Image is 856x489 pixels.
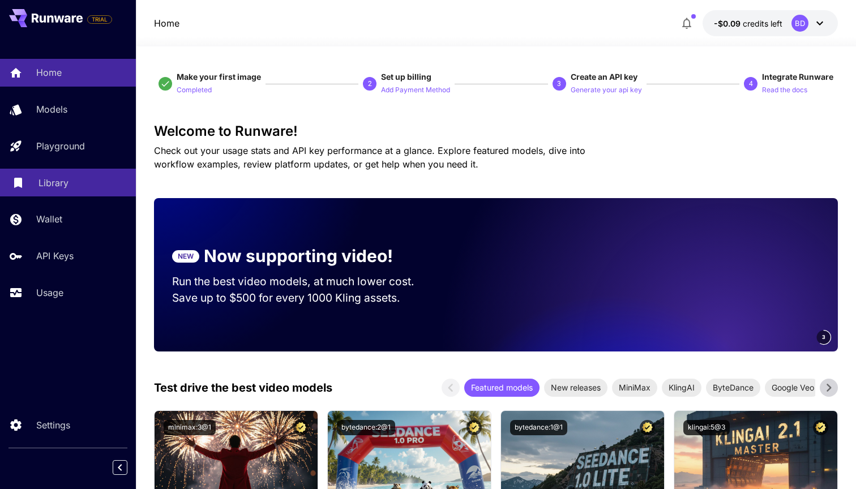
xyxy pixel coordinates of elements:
[177,83,212,96] button: Completed
[662,379,701,397] div: KlingAI
[36,249,74,263] p: API Keys
[121,457,136,478] div: Collapse sidebar
[154,16,179,30] nav: breadcrumb
[765,381,821,393] span: Google Veo
[172,273,436,290] p: Run the best video models, at much lower cost.
[571,85,642,96] p: Generate your api key
[177,85,212,96] p: Completed
[36,102,67,116] p: Models
[544,379,607,397] div: New releases
[113,460,127,475] button: Collapse sidebar
[464,379,540,397] div: Featured models
[714,19,743,28] span: -$0.09
[381,85,450,96] p: Add Payment Method
[813,420,828,435] button: Certified Model – Vetted for best performance and includes a commercial license.
[683,420,730,435] button: klingai:5@3
[640,420,655,435] button: Certified Model – Vetted for best performance and includes a commercial license.
[464,381,540,393] span: Featured models
[154,379,332,396] p: Test drive the best video models
[762,85,807,96] p: Read the docs
[762,72,833,81] span: Integrate Runware
[178,251,194,261] p: NEW
[36,66,62,79] p: Home
[612,381,657,393] span: MiniMax
[177,72,261,81] span: Make your first image
[154,123,838,139] h3: Welcome to Runware!
[662,381,701,393] span: KlingAI
[381,83,450,96] button: Add Payment Method
[204,243,393,269] p: Now supporting video!
[38,176,69,190] p: Library
[822,333,825,341] span: 3
[749,79,753,89] p: 4
[154,16,179,30] a: Home
[164,420,216,435] button: minimax:3@1
[571,83,642,96] button: Generate your api key
[381,72,431,81] span: Set up billing
[36,139,85,153] p: Playground
[36,418,70,432] p: Settings
[36,212,62,226] p: Wallet
[544,381,607,393] span: New releases
[762,83,807,96] button: Read the docs
[612,379,657,397] div: MiniMax
[706,379,760,397] div: ByteDance
[703,10,838,36] button: -$0.09073BD
[557,79,561,89] p: 3
[154,145,585,170] span: Check out your usage stats and API key performance at a glance. Explore featured models, dive int...
[765,379,821,397] div: Google Veo
[714,18,782,29] div: -$0.09073
[510,420,567,435] button: bytedance:1@1
[706,381,760,393] span: ByteDance
[36,286,63,299] p: Usage
[791,15,808,32] div: BD
[293,420,309,435] button: Certified Model – Vetted for best performance and includes a commercial license.
[337,420,395,435] button: bytedance:2@1
[743,19,782,28] span: credits left
[87,12,112,26] span: Add your payment card to enable full platform functionality.
[368,79,372,89] p: 2
[466,420,482,435] button: Certified Model – Vetted for best performance and includes a commercial license.
[88,15,112,24] span: TRIAL
[571,72,637,81] span: Create an API key
[172,290,436,306] p: Save up to $500 for every 1000 Kling assets.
